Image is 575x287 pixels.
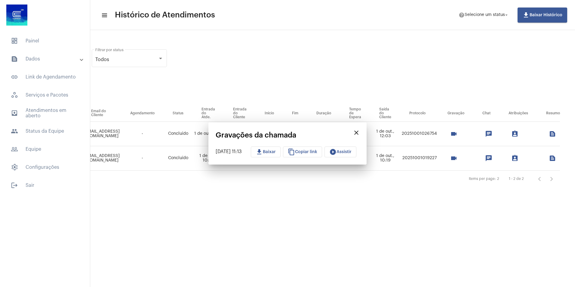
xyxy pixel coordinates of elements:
[6,70,84,84] span: Link de Agendamento
[533,173,546,185] button: Página anterior
[11,110,18,117] mat-icon: sidenav icon
[283,122,307,146] td: 1 de out., 12:03
[511,155,518,162] mat-icon: assignment_ind
[6,88,84,102] span: Serviços e Pacotes
[522,11,530,19] mat-icon: file_download
[549,155,556,162] mat-icon: text_snippet_outlined
[82,146,121,171] td: [EMAIL_ADDRESS][DOMAIN_NAME]
[307,122,340,146] td: 00:50:04
[546,173,558,185] button: Próxima página
[497,177,499,181] div: 2
[216,149,242,154] span: [DATE] 11:13
[192,105,224,122] th: Entrada do Atde.
[340,105,370,122] th: Tempo de Espera
[539,128,560,140] mat-chip-list: selection
[438,105,473,122] th: Gravação
[164,105,192,122] th: Status
[501,128,536,140] mat-chip-list: selection
[500,105,537,122] th: Atribuições
[475,152,498,164] mat-chip-list: selection
[224,122,256,146] td: 1 de out., 11:11
[5,3,29,27] img: d4669ae0-8c07-2337-4f67-34b0df7f5ae4.jpeg
[465,13,505,17] span: Selecione um status
[329,148,337,156] mat-icon: play_circle_filled
[440,152,472,164] mat-chip-list: selection
[6,34,84,48] span: Painel
[82,105,121,122] th: Email do Cliente
[324,147,356,157] button: Assistir
[370,146,400,171] td: 1 de out., 10:19
[115,10,215,20] span: Histórico de Atendimentos
[6,178,84,193] span: Sair
[549,130,556,137] mat-icon: text_snippet_outlined
[288,148,295,156] mat-icon: content_copy
[288,150,317,154] span: Copiar link
[370,122,400,146] td: 1 de out., 12:03
[329,150,352,154] span: Assistir
[192,146,224,171] td: 1 de out., 10:08
[504,12,509,18] mat-icon: arrow_drop_down
[164,122,192,146] td: Concluído
[192,122,224,146] td: 1 de out., 11:13
[11,182,18,189] mat-icon: sidenav icon
[475,128,498,140] mat-chip-list: selection
[340,122,370,146] td: 1m 52s
[511,130,518,137] mat-icon: assignment_ind
[11,128,18,135] mat-icon: sidenav icon
[101,12,107,19] mat-icon: sidenav icon
[164,146,192,171] td: Concluído
[283,147,322,157] button: Copiar link
[400,105,438,122] th: Protocolo
[224,105,256,122] th: Entrada do Cliente
[283,105,307,122] th: Fim
[11,146,18,153] mat-icon: sidenav icon
[11,55,18,63] mat-icon: sidenav icon
[11,73,18,81] mat-icon: sidenav icon
[256,148,263,156] mat-icon: download
[450,130,457,137] mat-icon: videocam
[121,122,164,146] td: -
[6,124,84,138] span: Status da Equipe
[82,122,121,146] td: [EMAIL_ADDRESS][DOMAIN_NAME]
[256,105,283,122] th: Início
[6,160,84,174] span: Configurações
[485,155,492,162] mat-icon: chat
[459,12,465,18] mat-icon: help
[370,105,400,122] th: Saída do Cliente
[307,105,340,122] th: Duração
[440,128,472,140] mat-chip-list: selection
[251,147,281,157] button: Baixar
[537,105,560,122] th: Resumo
[539,152,560,164] mat-chip-list: selection
[469,177,496,181] div: Items per page:
[256,122,283,146] td: 1 de out., 11:13
[509,177,524,181] div: 1 - 2 de 2
[501,152,536,164] mat-chip-list: selection
[485,130,492,137] mat-icon: chat
[11,91,18,99] span: sidenav icon
[522,13,562,17] span: Baixar Histórico
[216,131,350,139] mat-card-title: Gravações da chamada
[400,146,438,171] td: 20251001019227
[11,37,18,45] span: sidenav icon
[6,106,84,120] span: Atendimentos em aberto
[450,155,457,162] mat-icon: videocam
[11,55,80,63] mat-panel-title: Dados
[121,105,164,122] th: Agendamento
[400,122,438,146] td: 20251001026754
[11,164,18,171] span: sidenav icon
[95,57,109,62] span: Todos
[256,150,276,154] span: Baixar
[6,142,84,156] span: Equipe
[353,129,360,136] mat-icon: close
[473,105,500,122] th: Chat
[121,146,164,171] td: -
